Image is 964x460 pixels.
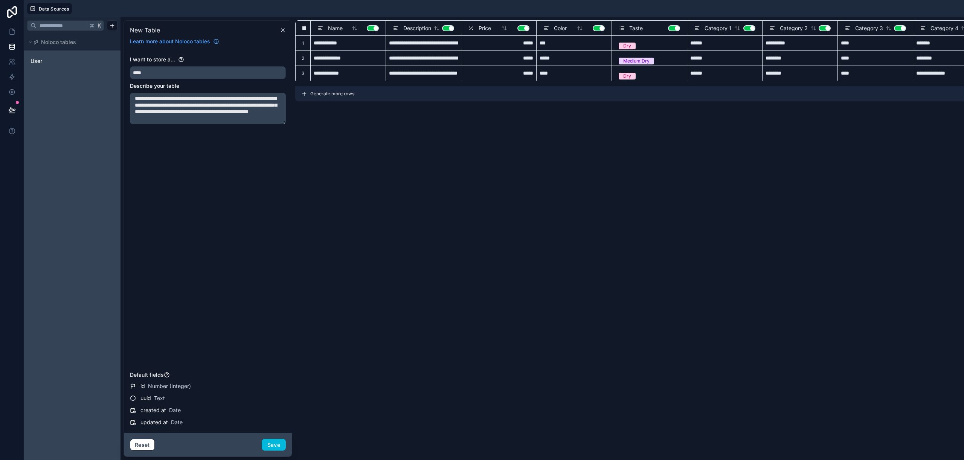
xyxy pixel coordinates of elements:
[705,24,731,32] span: Category 1
[262,439,286,451] button: Save
[130,83,179,89] span: Describe your table
[554,24,567,32] span: Color
[27,37,113,47] button: Noloco tables
[154,394,165,402] span: Text
[301,86,354,101] button: Generate more rows
[171,419,183,426] span: Date
[930,24,958,32] span: Category 4
[140,419,168,426] span: updated at
[295,35,310,50] div: 1
[148,382,191,390] span: Number (Integer)
[780,24,808,32] span: Category 2
[623,73,631,79] div: Dry
[130,439,155,451] button: Reset
[140,394,151,402] span: uuid
[623,58,650,64] div: Medium Dry
[310,91,354,97] span: Generate more rows
[127,38,222,45] a: Learn more about Noloco tables
[328,24,343,32] span: Name
[97,23,102,28] span: K
[295,50,310,66] div: 2
[629,24,643,32] span: Taste
[27,3,72,14] button: Data Sources
[130,26,160,35] span: New Table
[130,38,210,45] span: Learn more about Noloco tables
[31,57,92,65] a: User
[295,66,310,81] div: 3
[31,57,42,65] span: User
[140,407,166,414] span: created at
[140,382,145,390] span: id
[130,371,164,378] span: Default fields
[479,24,491,32] span: Price
[27,55,117,67] div: User
[169,407,181,414] span: Date
[130,56,175,63] span: I want to store a...
[855,24,883,32] span: Category 3
[403,24,431,32] span: Description
[39,6,69,12] span: Data Sources
[41,38,76,46] span: Noloco tables
[623,43,631,49] div: Dry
